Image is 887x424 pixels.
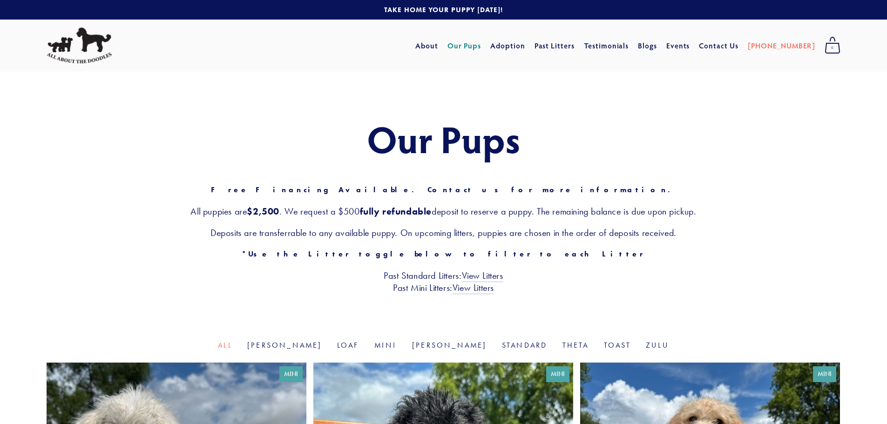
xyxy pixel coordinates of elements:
span: 0 [825,42,840,54]
a: Loaf [337,341,359,350]
strong: *Use the Litter toggle below to filter to each Litter [242,249,645,258]
a: Theta [562,341,589,350]
h3: All puppies are . We request a $500 deposit to reserve a puppy. The remaining balance is due upon... [47,205,840,217]
a: Contact Us [699,37,738,54]
strong: Free Financing Available. Contact us for more information. [211,185,676,194]
a: [PERSON_NAME] [247,341,322,350]
a: Zulu [646,341,669,350]
a: Toast [604,341,631,350]
a: Mini [374,341,397,350]
a: Past Litters [535,40,575,50]
strong: fully refundable [360,206,432,217]
a: View Litters [453,282,494,294]
a: Events [666,37,690,54]
img: All About The Doodles [47,27,112,64]
a: Standard [502,341,548,350]
h3: Past Standard Litters: Past Mini Litters: [47,269,840,294]
h3: Deposits are transferrable to any available puppy. On upcoming litters, puppies are chosen in the... [47,227,840,239]
a: [PERSON_NAME] [412,341,487,350]
a: 0 items in cart [820,34,845,57]
strong: $2,500 [247,206,279,217]
a: About [415,37,438,54]
a: Adoption [490,37,525,54]
a: Blogs [638,37,657,54]
a: [PHONE_NUMBER] [748,37,815,54]
a: Testimonials [584,37,629,54]
a: View Litters [462,270,503,282]
a: Our Pups [447,37,481,54]
h1: Our Pups [47,118,840,159]
a: All [218,341,232,350]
